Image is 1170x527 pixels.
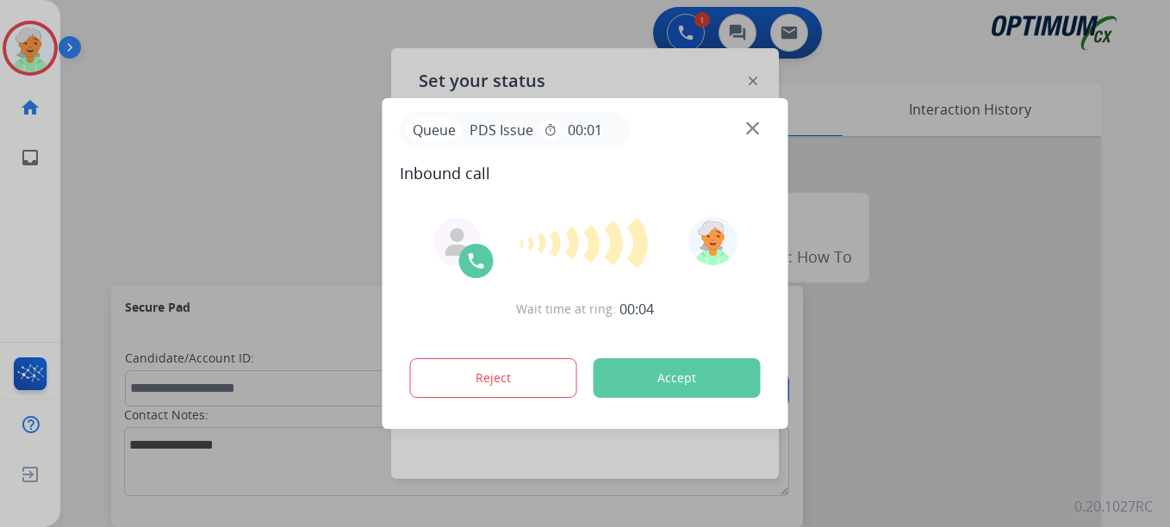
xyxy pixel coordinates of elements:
[688,217,737,265] img: avatar
[746,122,759,135] img: close-button
[407,119,463,140] p: Queue
[594,358,761,398] button: Accept
[463,120,540,140] span: PDS Issue
[516,301,616,318] span: Wait time at ring:
[619,299,654,319] span: 00:04
[444,228,471,256] img: agent-avatar
[400,161,771,185] span: Inbound call
[568,120,602,140] span: 00:01
[544,123,557,137] mat-icon: timer
[466,251,487,271] img: call-icon
[1074,496,1153,517] p: 0.20.1027RC
[410,358,577,398] button: Reject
